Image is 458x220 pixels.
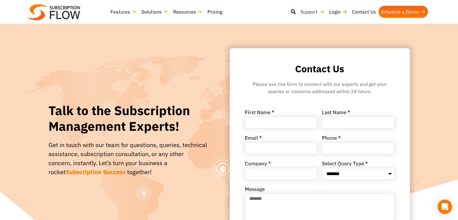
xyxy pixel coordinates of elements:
[108,6,139,18] a: Features
[322,136,341,142] label: Phone *
[139,6,171,18] a: Solutions
[327,6,350,18] a: Login
[171,6,205,18] a: Resources
[322,110,350,117] label: Last Name *
[350,6,379,18] a: Contact Us
[48,140,207,177] div: Get in touch with our team for questions, queries, technical assistance, subscription consultatio...
[66,168,126,176] span: Subscription Success
[298,6,327,18] a: Support
[205,6,225,18] a: Pricing
[245,63,395,74] h2: Contact Us
[245,161,271,168] label: Company *
[27,4,80,20] img: Subscriptionflow
[245,80,395,98] div: Please use this form to connect with our experts and get your queries or concerns addressed withi...
[48,103,207,134] h1: Talk to the Subscription Management Experts!
[245,187,265,193] label: Message
[245,110,274,117] label: First Name *
[379,6,428,18] a: Schedule a Demo
[322,161,368,168] label: Select Query Type *
[438,200,452,214] div: Open Intercom Messenger
[245,136,262,142] label: Email *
